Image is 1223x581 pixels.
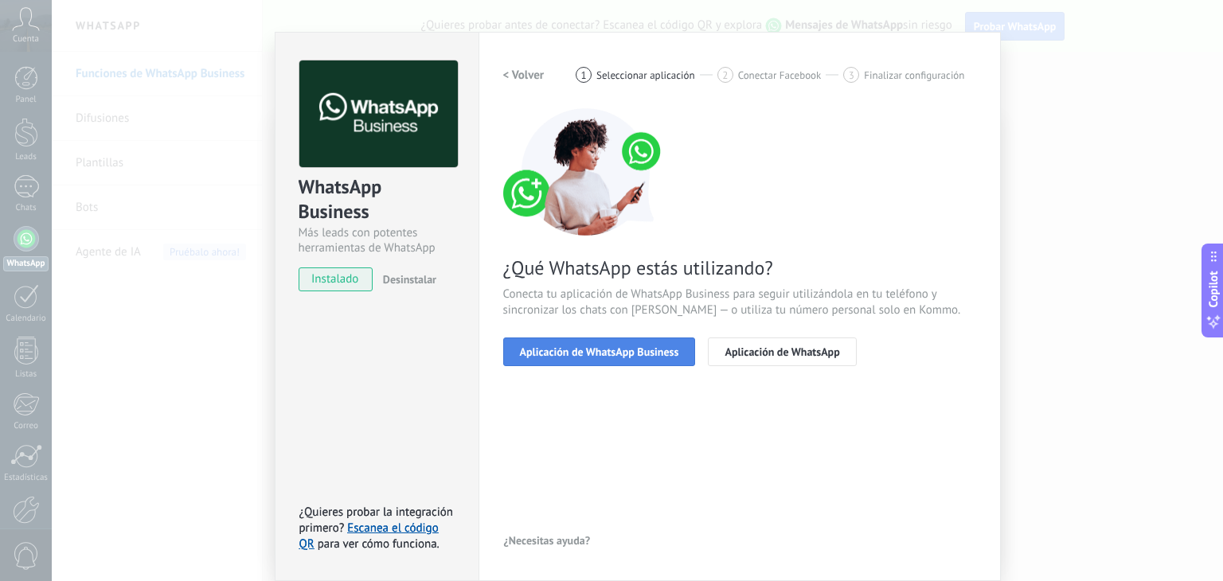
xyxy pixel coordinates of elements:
span: Conecta tu aplicación de WhatsApp Business para seguir utilizándola en tu teléfono y sincronizar ... [503,287,976,318]
button: < Volver [503,60,545,89]
span: 2 [722,68,728,82]
span: para ver cómo funciona. [318,536,440,552]
div: WhatsApp Business [299,174,455,225]
span: 1 [581,68,587,82]
span: instalado [299,267,372,291]
img: logo_main.png [299,60,458,168]
span: 3 [849,68,854,82]
span: Desinstalar [383,272,436,287]
span: ¿Qué WhatsApp estás utilizando? [503,255,976,280]
button: Desinstalar [377,267,436,291]
button: Aplicación de WhatsApp [708,337,856,366]
span: Seleccionar aplicación [596,69,695,81]
span: Aplicación de WhatsApp Business [520,346,679,357]
span: Conectar Facebook [738,69,822,81]
span: Aplicación de WhatsApp [725,346,839,357]
button: ¿Necesitas ayuda? [503,528,592,552]
button: Aplicación de WhatsApp Business [503,337,696,366]
div: Más leads con potentes herramientas de WhatsApp [299,225,455,255]
a: Escanea el código QR [299,521,439,552]
span: ¿Necesitas ayuda? [504,535,591,546]
span: Finalizar configuración [864,69,964,81]
img: connect number [503,108,670,236]
span: Copilot [1205,271,1221,308]
h2: < Volver [503,68,545,83]
span: ¿Quieres probar la integración primero? [299,505,454,536]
